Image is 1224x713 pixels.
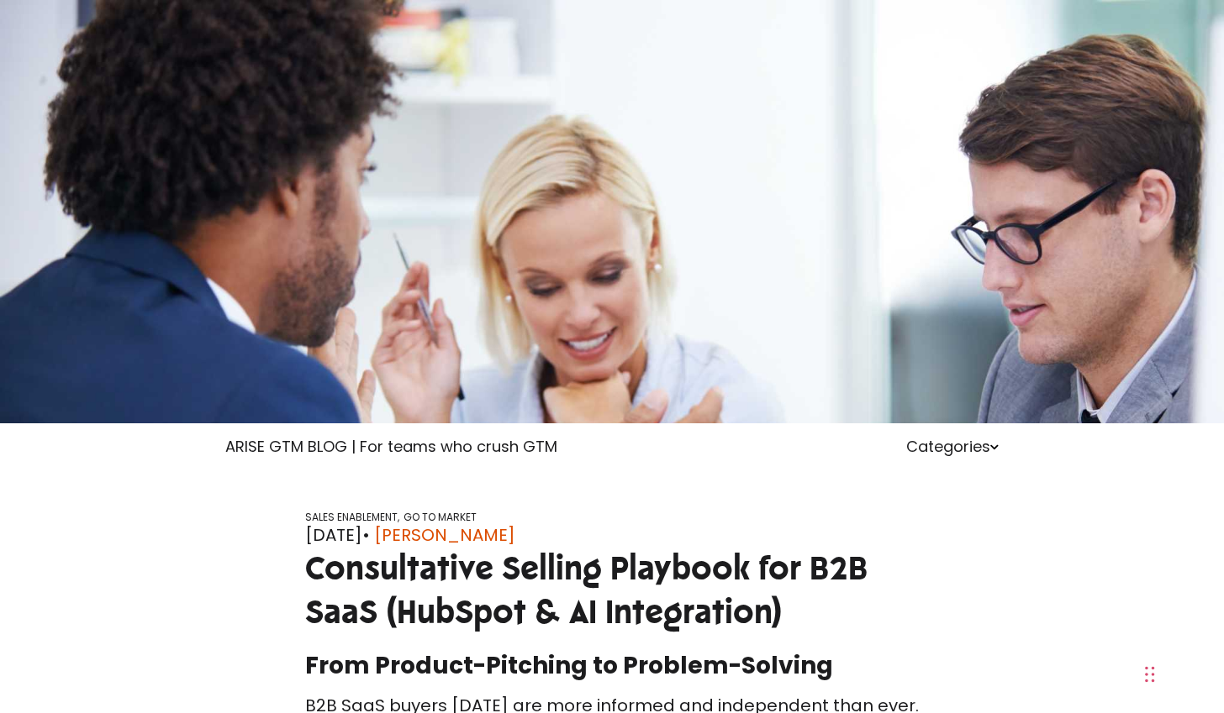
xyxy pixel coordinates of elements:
a: ARISE GTM BLOG | For teams who crush GTM [225,436,557,457]
a: Categories [906,436,999,457]
h2: From Product-Pitching to Problem-Solving [305,650,919,682]
a: [PERSON_NAME] [374,522,515,548]
div: Drag [1145,649,1155,700]
span: • [362,523,370,547]
a: SALES ENABLEMENT, [305,510,399,524]
a: GO TO MARKET [404,510,477,524]
span: Consultative Selling Playbook for B2B SaaS (HubSpot & AI Integration) [305,548,868,632]
div: [DATE] [305,522,919,548]
iframe: Chat Widget [847,503,1224,713]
